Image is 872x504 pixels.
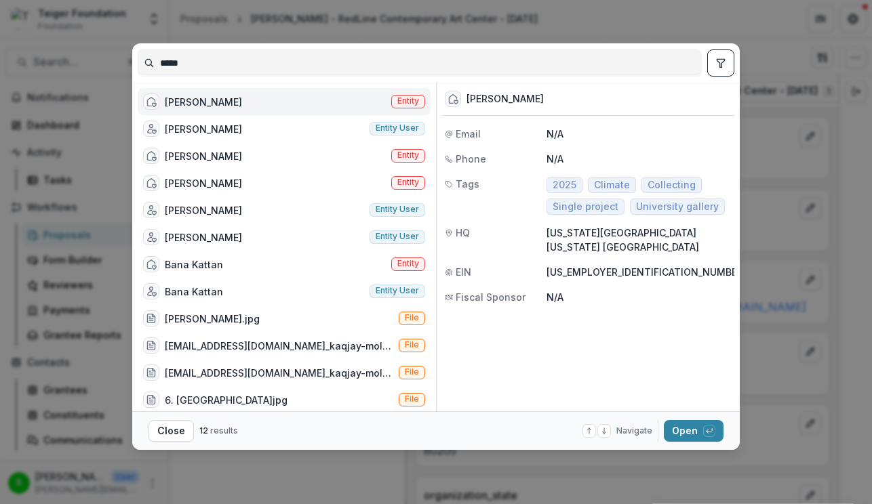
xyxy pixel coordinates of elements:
[547,127,732,141] p: N/A
[553,201,618,213] span: Single project
[405,367,419,377] span: File
[165,122,242,136] div: [PERSON_NAME]
[165,339,393,353] div: [EMAIL_ADDRESS][DOMAIN_NAME]_kaqjay-moloj-lienzo-para-guiarse-en-un-viaje-de-[PERSON_NAME]-y-vuel...
[376,286,419,295] span: Entity user
[707,49,734,77] button: toggle filters
[165,257,223,272] div: Bana Kattan
[199,425,208,436] span: 12
[648,180,696,191] span: Collecting
[405,313,419,322] span: File
[547,226,732,254] p: [US_STATE][GEOGRAPHIC_DATA] [US_STATE] [GEOGRAPHIC_DATA]
[165,285,223,299] div: Bana Kattan
[594,180,630,191] span: Climate
[210,425,238,436] span: results
[456,265,471,279] span: EIN
[636,201,719,213] span: University gallery
[456,290,526,304] span: Fiscal Sponsor
[397,259,419,268] span: Entity
[553,180,576,191] span: 2025
[165,393,288,407] div: 6. [GEOGRAPHIC_DATA]jpg
[165,176,242,190] div: [PERSON_NAME]
[165,366,393,380] div: [EMAIL_ADDRESS][DOMAIN_NAME]_kaqjay-moloj-lienzo-para-guiarse-en-un-viaje-de-[PERSON_NAME]-y-vuel...
[165,312,260,326] div: [PERSON_NAME].jpg
[165,230,242,245] div: [PERSON_NAME]
[165,149,242,163] div: [PERSON_NAME]
[148,420,194,442] button: Close
[376,232,419,241] span: Entity user
[616,425,652,437] span: Navigate
[547,290,732,304] p: N/A
[456,127,481,141] span: Email
[547,152,732,166] p: N/A
[456,152,486,166] span: Phone
[165,203,242,217] div: [PERSON_NAME]
[405,394,419,404] span: File
[664,420,724,442] button: Open
[397,177,419,187] span: Entity
[165,95,242,109] div: [PERSON_NAME]
[405,340,419,350] span: File
[456,177,479,191] span: Tags
[456,226,470,240] span: HQ
[376,123,419,133] span: Entity user
[547,265,747,279] p: [US_EMPLOYER_IDENTIFICATION_NUMBER]
[376,205,419,214] span: Entity user
[467,93,544,105] div: [PERSON_NAME]
[397,150,419,160] span: Entity
[397,96,419,106] span: Entity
